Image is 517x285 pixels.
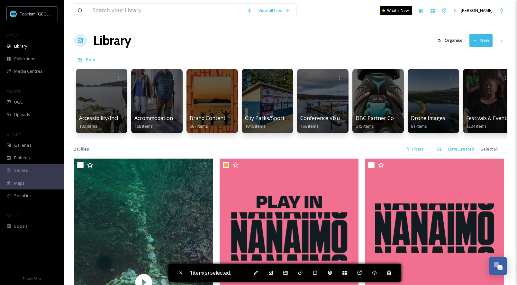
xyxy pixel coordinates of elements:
[411,123,427,129] span: 81 items
[6,132,21,137] span: WIDGETS
[445,143,477,155] div: Date Created
[481,146,498,152] span: Select all
[356,115,409,129] a: DBC Partner Contrent615 items
[466,115,509,129] a: Festivals & Events1224 items
[450,4,496,17] a: [PERSON_NAME]
[190,123,208,129] span: 567 items
[74,146,89,152] span: 215 file s
[14,43,27,49] span: Library
[403,143,427,155] div: Filters
[14,223,28,229] span: Socials
[6,33,18,38] span: MEDIA
[300,123,319,129] span: 166 items
[6,213,19,218] span: SOCIALS
[461,7,493,13] span: [PERSON_NAME]
[14,167,28,173] span: Stories
[466,123,487,129] span: 1224 items
[190,115,225,129] a: Brand Content567 items
[14,99,23,105] span: UGC
[79,115,133,129] a: Accessibility/Inclusivity182 items
[489,257,507,275] button: Open Chat
[469,34,493,47] button: New
[14,142,32,148] span: Galleries
[14,155,30,161] span: Embeds
[411,115,445,129] a: Drone Images81 items
[356,123,374,129] span: 615 items
[6,89,20,94] span: COLLECT
[411,115,445,122] span: Drone Images
[300,115,347,129] a: Conference Visuals166 items
[380,6,412,15] a: What's New
[434,34,469,47] a: Organise
[14,68,42,74] span: Media Centres
[300,115,347,122] span: Conference Visuals
[20,11,77,17] span: Tourism [GEOGRAPHIC_DATA]
[93,31,131,50] a: Library
[134,123,153,129] span: 168 items
[79,115,133,122] span: Accessibility/Inclusivity
[79,123,97,129] span: 182 items
[245,123,266,129] span: 1846 items
[190,115,225,122] span: Brand Content
[14,56,35,62] span: Collections
[23,274,41,282] a: Privacy Policy
[86,57,95,62] span: Root
[356,115,409,122] span: DBC Partner Contrent
[23,276,41,280] span: Privacy Policy
[434,34,466,47] button: Organise
[134,115,191,129] a: Accommodations by Biz168 items
[255,4,293,17] a: View all files
[14,112,30,118] span: Uploads
[466,115,509,122] span: Festivals & Events
[10,11,17,17] img: tourism_nanaimo_logo.jpeg
[190,269,231,276] span: 1 item(s) selected.
[14,180,25,186] span: Maps
[134,115,191,122] span: Accommodations by Biz
[89,4,244,18] input: Search your library
[245,115,304,129] a: City Parks/Sport Images1846 items
[245,115,304,122] span: City Parks/Sport Images
[86,56,95,63] a: Root
[14,193,32,199] span: SnapLink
